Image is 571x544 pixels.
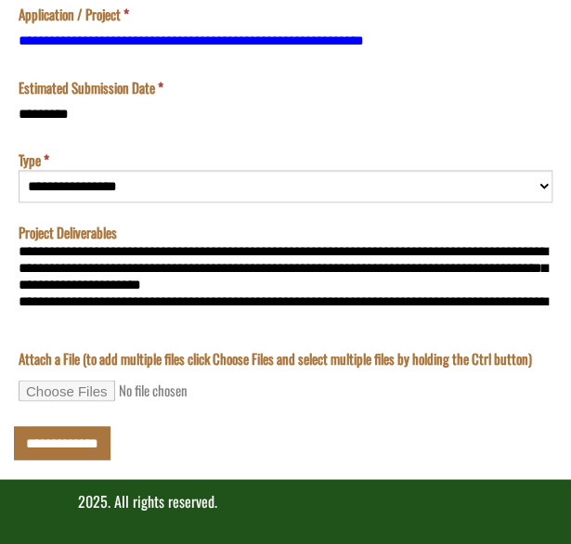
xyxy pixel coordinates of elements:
label: Application / Project [19,5,129,24]
label: Project Deliverables [19,223,117,242]
input: Application / Project is a required field. [19,25,552,58]
p: 2025 [78,490,493,512]
span: . All rights reserved. [108,489,217,512]
label: Estimated Submission Date [19,78,163,97]
label: Type [19,150,49,170]
label: Attach a File (to add multiple files click Choose Files and select multiple files by holding the ... [19,349,532,369]
input: Attach a File (to add multiple files click Choose Files and select multiple files by holding the ... [19,380,271,401]
textarea: Project Deliverables [19,243,552,310]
